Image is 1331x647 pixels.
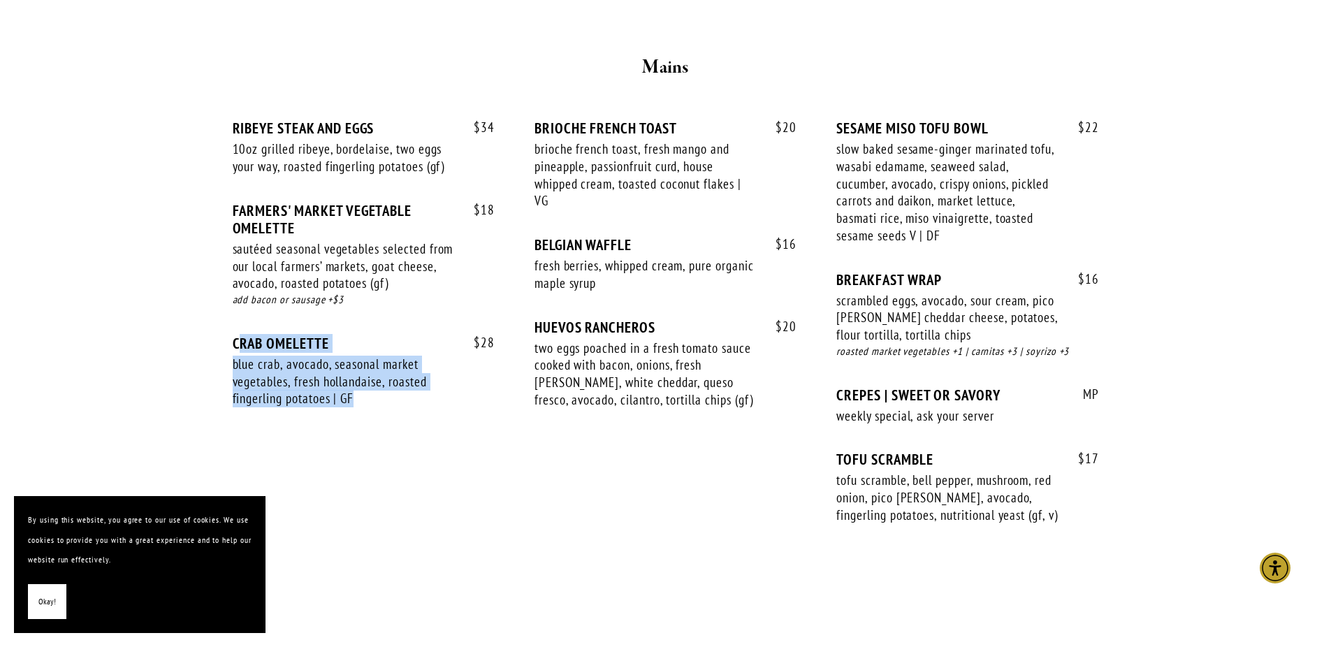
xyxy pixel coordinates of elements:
[474,201,481,218] span: $
[836,344,1098,360] div: roasted market vegetables +1 | carnitas +3 | soyrizo +3
[28,510,252,570] p: By using this website, you agree to our use of cookies. We use cookies to provide you with a grea...
[460,119,495,136] span: 34
[836,119,1098,137] div: SESAME MISO TOFU BOWL
[233,292,495,308] div: add bacon or sausage +$3
[233,119,495,137] div: RIBEYE STEAK AND EGGS
[762,319,797,335] span: 20
[233,140,455,175] div: 10oz grilled ribeye, bordelaise, two eggs your way, roasted fingerling potatoes (gf)
[460,202,495,218] span: 18
[28,584,66,620] button: Okay!
[836,451,1098,468] div: TOFU SCRAMBLE
[474,119,481,136] span: $
[233,356,455,407] div: blue crab, avocado, seasonal market vegetables, fresh hollandaise, roasted fingerling potatoes | GF
[1078,270,1085,287] span: $
[836,292,1059,344] div: scrambled eggs, avocado, sour cream, pico [PERSON_NAME] cheddar cheese, potatoes, flour tortilla,...
[836,407,1059,425] div: weekly special, ask your server
[1064,119,1099,136] span: 22
[762,119,797,136] span: 20
[1078,450,1085,467] span: $
[762,236,797,252] span: 16
[534,119,797,137] div: BRIOCHE FRENCH TOAST
[1064,271,1099,287] span: 16
[776,119,783,136] span: $
[1078,119,1085,136] span: $
[233,335,495,352] div: CRAB OMELETTE
[233,202,495,237] div: FARMERS' MARKET VEGETABLE OMELETTE
[534,257,757,291] div: fresh berries, whipped cream, pure organic maple syrup
[38,592,56,612] span: Okay!
[1069,386,1099,402] span: MP
[836,271,1098,289] div: BREAKFAST WRAP
[460,335,495,351] span: 28
[1260,553,1290,583] div: Accessibility Menu
[474,334,481,351] span: $
[534,319,797,336] div: HUEVOS RANCHEROS
[534,140,757,210] div: brioche french toast, fresh mango and pineapple, passionfruit curd, house whipped cream, toasted ...
[1064,451,1099,467] span: 17
[534,236,797,254] div: BELGIAN WAFFLE
[776,318,783,335] span: $
[642,55,689,80] strong: Mains
[836,386,1098,404] div: CREPES | SWEET OR SAVORY
[14,496,266,633] section: Cookie banner
[836,472,1059,523] div: tofu scramble, bell pepper, mushroom, red onion, pico [PERSON_NAME], avocado, fingerling potatoes...
[776,235,783,252] span: $
[534,340,757,409] div: two eggs poached in a fresh tomato sauce cooked with bacon, onions, fresh [PERSON_NAME], white ch...
[836,140,1059,244] div: slow baked sesame-ginger marinated tofu, wasabi edamame, seaweed salad, cucumber, avocado, crispy...
[233,240,455,292] div: sautéed seasonal vegetables selected from our local farmers’ markets, goat cheese, avocado, roast...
